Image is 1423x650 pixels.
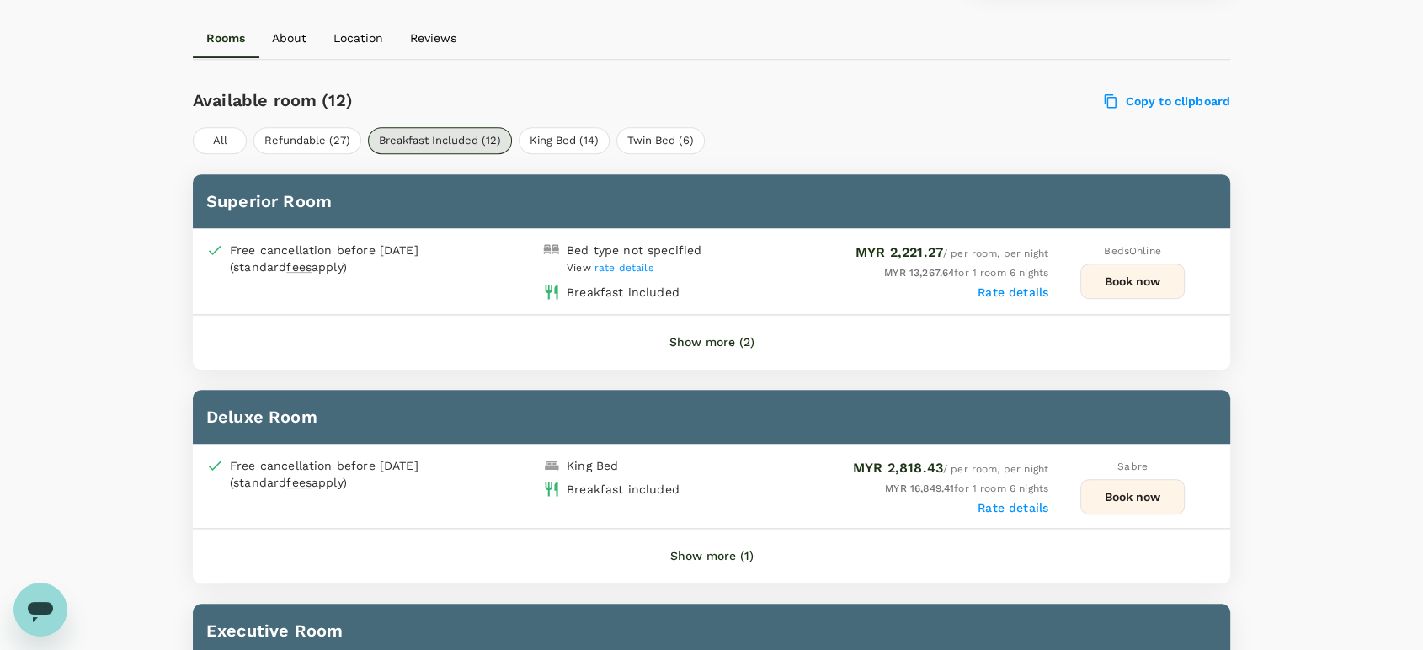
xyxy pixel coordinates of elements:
p: Reviews [410,29,456,46]
button: Twin Bed (6) [616,127,705,154]
span: BedsOnline [1104,245,1161,257]
img: double-bed-icon [543,242,560,258]
span: View [567,262,653,274]
p: Rooms [206,29,245,46]
h6: Deluxe Room [206,403,1217,430]
p: Location [333,29,383,46]
button: Show more (2) [646,322,778,363]
div: Free cancellation before [DATE] (standard apply) [230,457,457,491]
h6: Available room (12) [193,87,795,114]
div: Breakfast included [567,481,680,498]
div: King Bed [567,457,618,474]
span: fees [286,476,312,489]
span: MYR 2,221.27 [855,244,943,260]
div: Bed type not specified [567,242,701,258]
span: rate details [594,262,653,274]
span: / per room, per night [853,463,1048,475]
button: Book now [1080,479,1185,514]
span: Sabre [1117,461,1148,472]
span: MYR 16,849.41 [885,482,954,494]
div: Free cancellation before [DATE] (standard apply) [230,242,457,275]
span: fees [286,260,312,274]
span: / per room, per night [855,248,1048,259]
iframe: Button to launch messaging window [13,583,67,637]
p: About [272,29,306,46]
button: All [193,127,247,154]
span: for 1 room 6 nights [885,482,1048,494]
button: Show more (1) [647,536,777,577]
button: Book now [1080,264,1185,299]
label: Rate details [978,501,1048,514]
label: Rate details [978,285,1048,299]
div: Breakfast included [567,284,680,301]
img: king-bed-icon [543,457,560,474]
h6: Executive Room [206,617,1217,644]
span: MYR 13,267.64 [884,267,954,279]
button: Refundable (27) [253,127,361,154]
label: Copy to clipboard [1105,93,1230,109]
button: King Bed (14) [519,127,610,154]
h6: Superior Room [206,188,1217,215]
span: for 1 room 6 nights [884,267,1048,279]
span: MYR 2,818.43 [853,460,943,476]
button: Breakfast Included (12) [368,127,512,154]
